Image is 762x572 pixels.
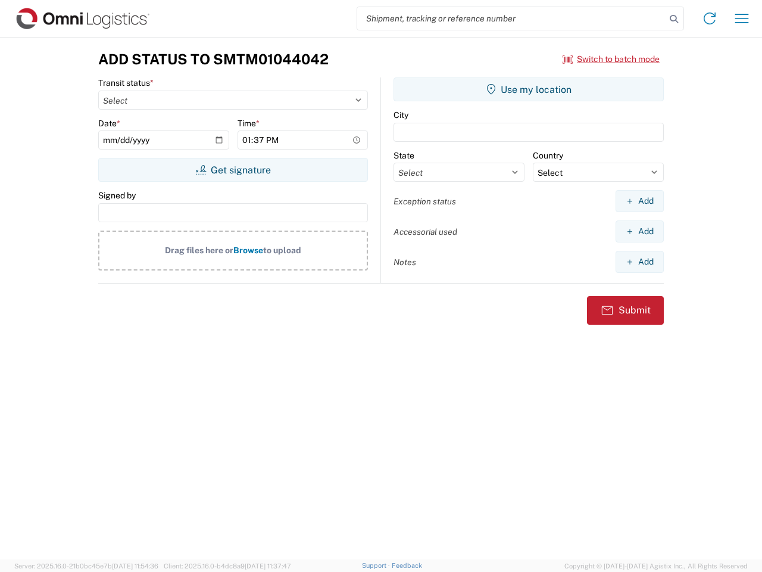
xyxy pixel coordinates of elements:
label: Country [533,150,563,161]
label: Signed by [98,190,136,201]
label: Date [98,118,120,129]
input: Shipment, tracking or reference number [357,7,666,30]
button: Get signature [98,158,368,182]
span: Copyright © [DATE]-[DATE] Agistix Inc., All Rights Reserved [564,561,748,571]
label: Notes [394,257,416,268]
label: Accessorial used [394,226,457,237]
button: Add [616,220,664,243]
span: to upload [263,245,301,255]
span: [DATE] 11:37:47 [245,562,291,570]
span: Browse [233,245,263,255]
a: Support [362,562,392,569]
span: Server: 2025.16.0-21b0bc45e7b [14,562,158,570]
button: Add [616,190,664,212]
label: Transit status [98,77,154,88]
button: Switch to batch mode [563,49,660,69]
span: [DATE] 11:54:36 [112,562,158,570]
button: Submit [587,296,664,325]
a: Feedback [392,562,422,569]
label: State [394,150,414,161]
button: Use my location [394,77,664,101]
h3: Add Status to SMTM01044042 [98,51,329,68]
label: Time [238,118,260,129]
button: Add [616,251,664,273]
label: Exception status [394,196,456,207]
label: City [394,110,408,120]
span: Drag files here or [165,245,233,255]
span: Client: 2025.16.0-b4dc8a9 [164,562,291,570]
